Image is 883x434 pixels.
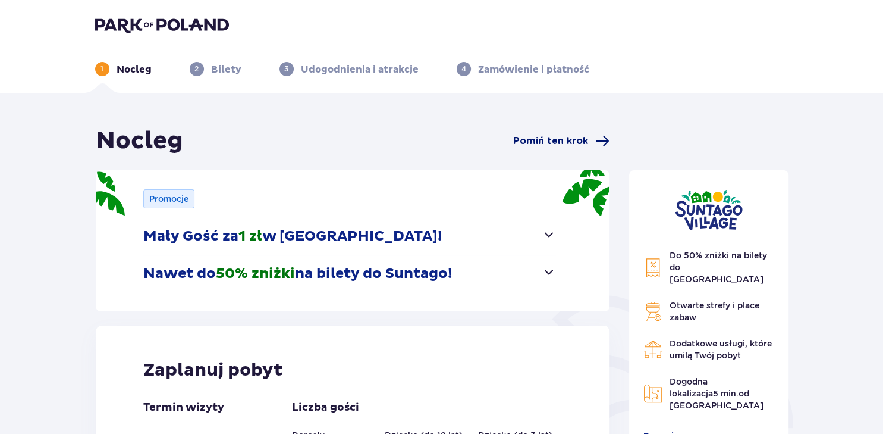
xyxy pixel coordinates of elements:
h1: Nocleg [96,126,183,156]
p: Zaplanuj pobyt [143,359,283,382]
p: Promocje [149,193,188,205]
span: 5 min. [713,389,739,398]
span: Dodatkowe usługi, które umilą Twój pobyt [670,339,772,360]
img: Grill Icon [643,302,662,321]
span: Otwarte strefy i place zabaw [670,301,759,322]
div: 1Nocleg [95,62,152,76]
p: Nocleg [117,63,152,76]
img: Map Icon [643,384,662,403]
p: Liczba gości [292,401,359,415]
p: 3 [284,64,288,74]
img: Discount Icon [643,258,662,277]
img: Suntago Village [675,189,743,230]
span: 1 zł [238,227,262,245]
img: Restaurant Icon [643,340,662,359]
p: Zamówienie i płatność [478,63,589,76]
p: Mały Gość za w [GEOGRAPHIC_DATA]! [143,227,442,245]
span: 50% zniżki [216,265,295,283]
div: 4Zamówienie i płatność [457,62,589,76]
button: Nawet do50% zniżkina bilety do Suntago! [143,255,557,292]
div: 2Bilety [190,62,241,76]
span: Pomiń ten krok [513,135,588,148]
p: Termin wizyty [143,401,224,415]
span: Do 50% zniżki na bilety do [GEOGRAPHIC_DATA] [670,251,767,284]
div: 3Udogodnienia i atrakcje [279,62,419,76]
p: Nawet do na bilety do Suntago! [143,265,452,283]
p: 4 [461,64,466,74]
img: Park of Poland logo [95,17,229,33]
span: Dogodna lokalizacja od [GEOGRAPHIC_DATA] [670,377,763,410]
p: Bilety [211,63,241,76]
button: Mały Gość za1 złw [GEOGRAPHIC_DATA]! [143,218,557,255]
p: 2 [194,64,199,74]
p: Udogodnienia i atrakcje [301,63,419,76]
a: Pomiń ten krok [513,134,609,148]
p: 1 [100,64,103,74]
